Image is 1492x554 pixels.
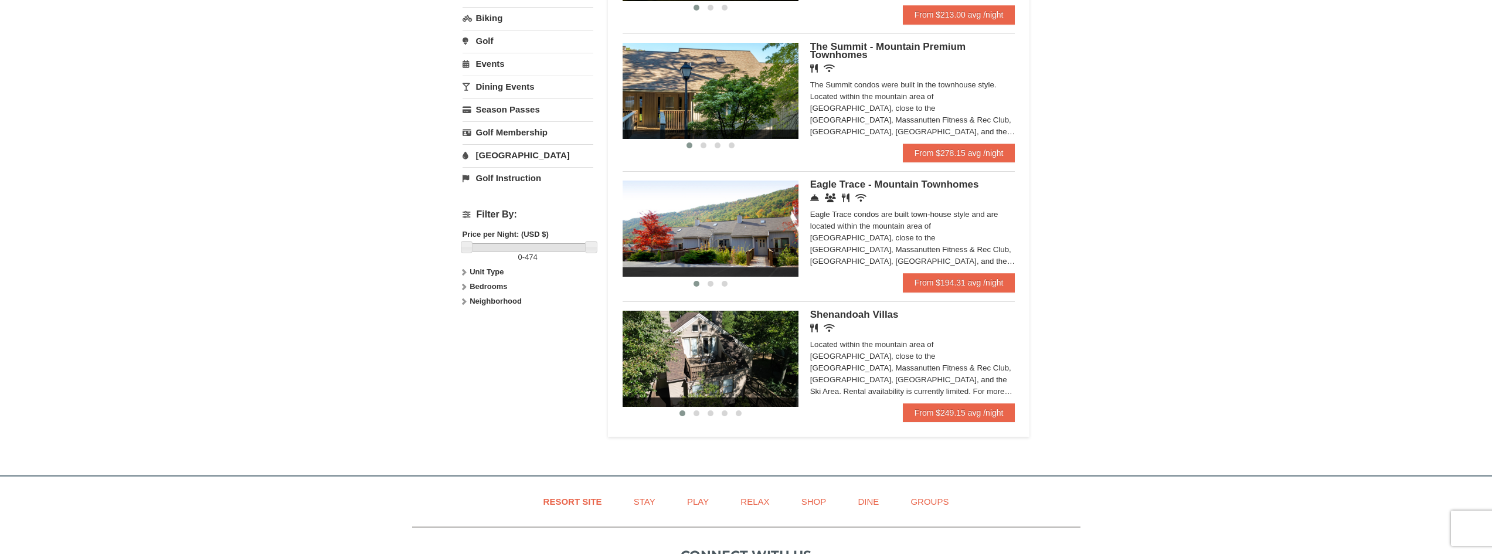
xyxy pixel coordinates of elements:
a: Resort Site [529,488,617,515]
strong: Unit Type [470,267,504,276]
span: 0 [518,253,522,261]
strong: Bedrooms [470,282,507,291]
a: Events [463,53,593,74]
a: Golf Instruction [463,167,593,189]
a: From $194.31 avg /night [903,273,1015,292]
i: Restaurant [810,324,818,332]
i: Restaurant [842,193,849,202]
i: Concierge Desk [810,193,819,202]
span: Shenandoah Villas [810,309,899,320]
label: - [463,251,593,263]
span: Eagle Trace - Mountain Townhomes [810,179,979,190]
div: Eagle Trace condos are built town-house style and are located within the mountain area of [GEOGRA... [810,209,1015,267]
a: Stay [619,488,670,515]
strong: Neighborhood [470,297,522,305]
i: Wireless Internet (free) [824,64,835,73]
a: [GEOGRAPHIC_DATA] [463,144,593,166]
a: Golf [463,30,593,52]
strong: Price per Night: (USD $) [463,230,549,239]
a: Season Passes [463,98,593,120]
a: Relax [726,488,784,515]
i: Conference Facilities [825,193,836,202]
h4: Filter By: [463,209,593,220]
a: Biking [463,7,593,29]
a: Golf Membership [463,121,593,143]
i: Restaurant [810,64,818,73]
div: Located within the mountain area of [GEOGRAPHIC_DATA], close to the [GEOGRAPHIC_DATA], Massanutte... [810,339,1015,397]
a: Dine [843,488,893,515]
a: Shop [787,488,841,515]
span: 474 [525,253,538,261]
a: Play [672,488,723,515]
i: Wireless Internet (free) [824,324,835,332]
span: The Summit - Mountain Premium Townhomes [810,41,966,60]
div: The Summit condos were built in the townhouse style. Located within the mountain area of [GEOGRAP... [810,79,1015,138]
i: Wireless Internet (free) [855,193,866,202]
a: From $278.15 avg /night [903,144,1015,162]
a: From $213.00 avg /night [903,5,1015,24]
a: Groups [896,488,963,515]
a: From $249.15 avg /night [903,403,1015,422]
a: Dining Events [463,76,593,97]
